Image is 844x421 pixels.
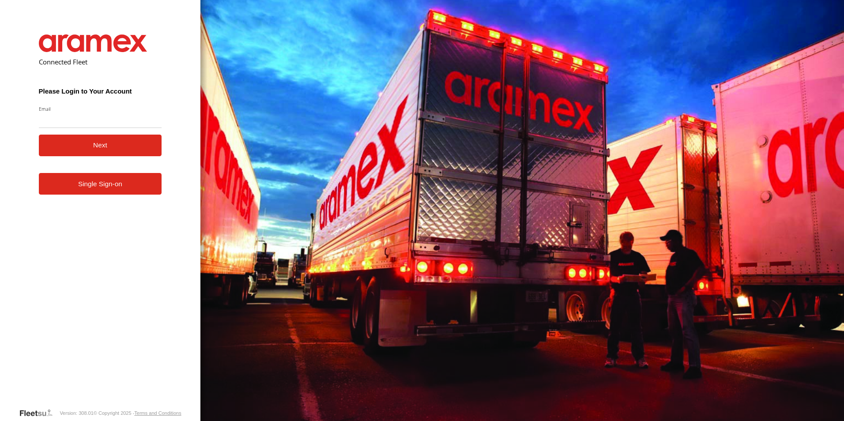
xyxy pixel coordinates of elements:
[94,410,181,416] div: © Copyright 2025 -
[39,87,162,95] h3: Please Login to Your Account
[39,173,162,195] a: Single Sign-on
[39,34,147,52] img: Aramex
[60,410,93,416] div: Version: 308.01
[39,135,162,156] button: Next
[19,409,60,417] a: Visit our Website
[134,410,181,416] a: Terms and Conditions
[39,105,162,112] label: Email
[39,57,162,66] h2: Connected Fleet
